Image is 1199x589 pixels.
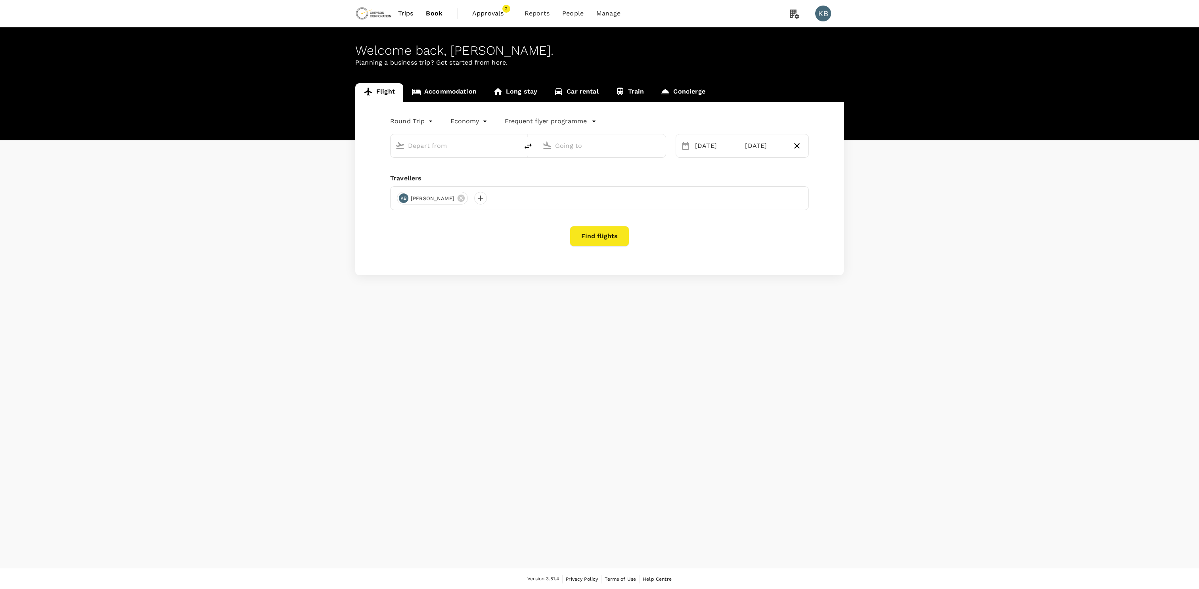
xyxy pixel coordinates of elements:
span: Help Centre [643,576,672,582]
div: Economy [450,115,489,128]
div: KB [815,6,831,21]
span: Manage [596,9,621,18]
button: Open [513,145,515,146]
span: Reports [525,9,550,18]
img: Chrysos Corporation [355,5,392,22]
div: Travellers [390,174,809,183]
p: Planning a business trip? Get started from here. [355,58,844,67]
button: Find flights [570,226,629,247]
a: Train [607,83,653,102]
a: Help Centre [643,575,672,583]
span: Approvals [472,9,512,18]
span: Trips [398,9,414,18]
a: Long stay [485,83,546,102]
input: Depart from [408,140,502,152]
div: KB [399,193,408,203]
button: delete [519,137,538,156]
a: Flight [355,83,403,102]
a: Terms of Use [605,575,636,583]
a: Car rental [546,83,607,102]
span: Privacy Policy [566,576,598,582]
div: [DATE] [692,138,738,154]
span: 2 [502,5,510,13]
input: Going to [555,140,649,152]
span: People [562,9,584,18]
span: Version 3.51.4 [527,575,559,583]
span: Book [426,9,442,18]
a: Accommodation [403,83,485,102]
span: Terms of Use [605,576,636,582]
a: Concierge [652,83,713,102]
div: Round Trip [390,115,435,128]
div: KB[PERSON_NAME] [397,192,468,205]
div: Welcome back , [PERSON_NAME] . [355,43,844,58]
p: Frequent flyer programme [505,117,587,126]
button: Open [660,145,662,146]
button: Frequent flyer programme [505,117,596,126]
div: [DATE] [742,138,788,154]
a: Privacy Policy [566,575,598,583]
span: [PERSON_NAME] [406,195,459,203]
